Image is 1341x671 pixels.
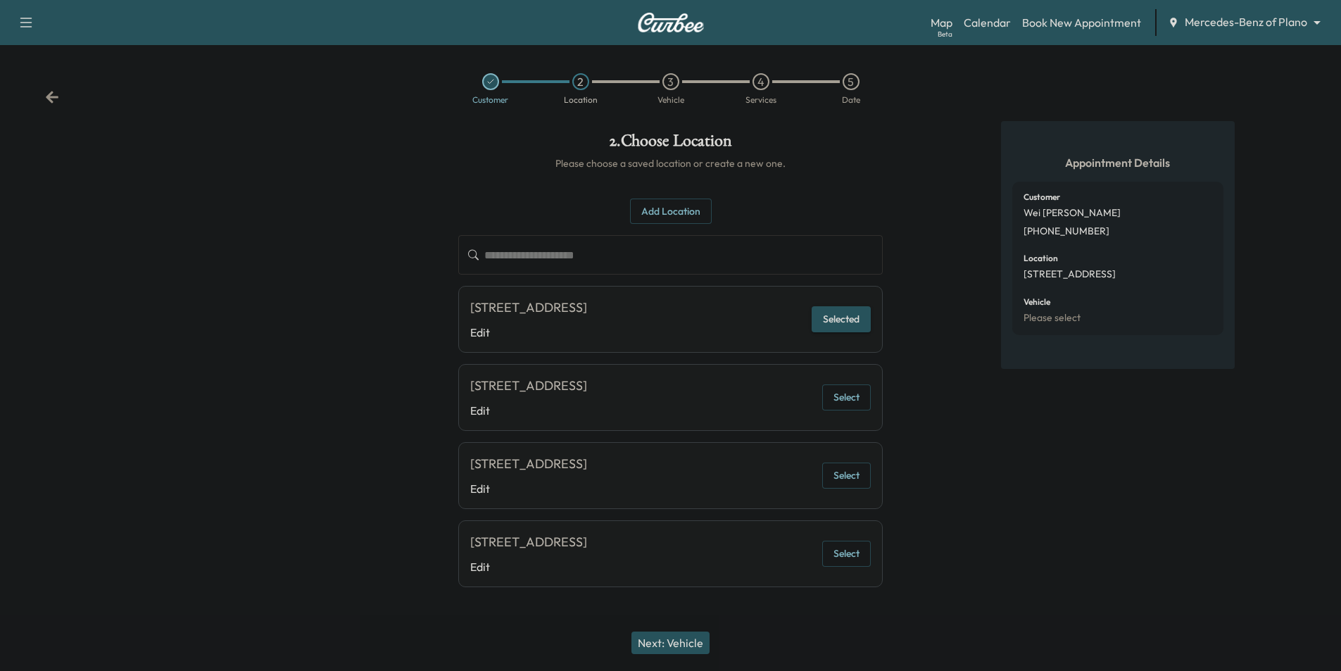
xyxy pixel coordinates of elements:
div: 3 [662,73,679,90]
h6: Customer [1024,193,1060,201]
div: 4 [753,73,769,90]
p: [PHONE_NUMBER] [1024,225,1109,238]
a: Edit [470,558,587,575]
div: Location [564,96,598,104]
span: Mercedes-Benz of Plano [1185,14,1307,30]
a: Edit [470,324,587,341]
h6: Please choose a saved location or create a new one. [458,156,883,170]
div: [STREET_ADDRESS] [470,376,587,396]
a: Book New Appointment [1022,14,1141,31]
button: Select [822,463,871,489]
div: [STREET_ADDRESS] [470,454,587,474]
div: Services [745,96,776,104]
div: 5 [843,73,860,90]
div: Back [45,90,59,104]
a: Edit [470,480,587,497]
div: Vehicle [657,96,684,104]
a: Calendar [964,14,1011,31]
button: Selected [812,306,871,332]
div: [STREET_ADDRESS] [470,532,587,552]
div: Customer [472,96,508,104]
p: [STREET_ADDRESS] [1024,268,1116,281]
div: Date [842,96,860,104]
h5: Appointment Details [1012,155,1223,170]
a: Edit [470,402,587,419]
a: MapBeta [931,14,952,31]
h6: Vehicle [1024,298,1050,306]
div: 2 [572,73,589,90]
p: Wei [PERSON_NAME] [1024,207,1121,220]
button: Select [822,541,871,567]
button: Add Location [630,199,712,225]
h6: Location [1024,254,1058,263]
button: Next: Vehicle [631,632,710,654]
div: [STREET_ADDRESS] [470,298,587,318]
div: Beta [938,29,952,39]
button: Select [822,384,871,410]
h1: 2 . Choose Location [458,132,883,156]
p: Please select [1024,312,1081,325]
img: Curbee Logo [637,13,705,32]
